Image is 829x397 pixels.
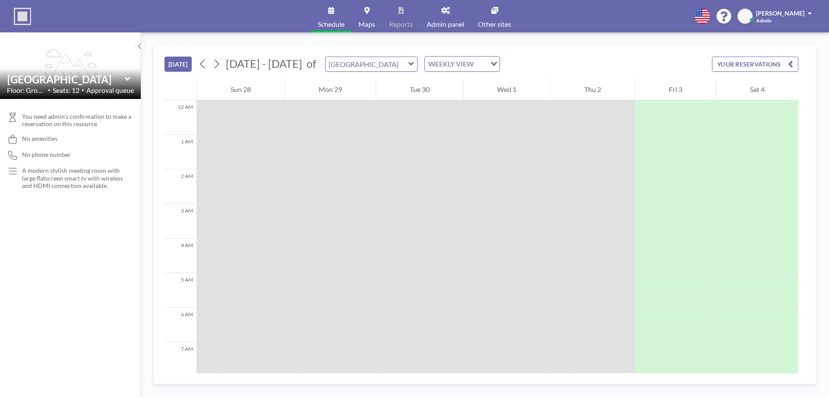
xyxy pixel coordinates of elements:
[165,169,196,204] div: 2 AM
[165,100,196,135] div: 12 AM
[427,21,464,28] span: Admin panel
[307,57,316,70] span: of
[86,86,134,95] span: Approval queue
[740,13,750,20] span: GW
[464,79,551,100] div: Wed 1
[22,113,134,128] span: You need admin's confirmation to make a reservation on this resource
[22,135,57,143] span: No amenities
[389,21,413,28] span: Reports
[635,79,716,100] div: Fri 3
[82,87,84,93] span: •
[197,79,285,100] div: Sun 28
[326,57,408,71] input: Vista Meeting Room
[476,58,485,70] input: Search for option
[53,86,79,95] span: Seats: 12
[165,308,196,342] div: 6 AM
[376,79,463,100] div: Tue 30
[358,21,375,28] span: Maps
[318,21,345,28] span: Schedule
[756,10,804,17] span: [PERSON_NAME]
[22,151,71,159] span: No phone number
[756,17,772,24] span: Admin
[165,342,196,377] div: 7 AM
[7,86,46,95] span: Floor: Ground Fl...
[226,57,302,70] span: [DATE] - [DATE]
[165,57,192,72] button: [DATE]
[14,8,31,25] img: organization-logo
[22,167,123,190] p: A modern stylish meeting room with large flatscreen smart tv with wireless and HDMI connection av...
[165,135,196,169] div: 1 AM
[478,21,511,28] span: Other sites
[551,79,635,100] div: Thu 2
[48,87,51,93] span: •
[427,58,475,70] span: WEEKLY VIEW
[165,273,196,308] div: 5 AM
[712,57,798,72] button: YOUR RESERVATIONS
[285,79,376,100] div: Mon 29
[165,204,196,238] div: 3 AM
[425,57,500,71] div: Search for option
[7,73,125,86] input: Vista Meeting Room
[165,238,196,273] div: 4 AM
[716,79,798,100] div: Sat 4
